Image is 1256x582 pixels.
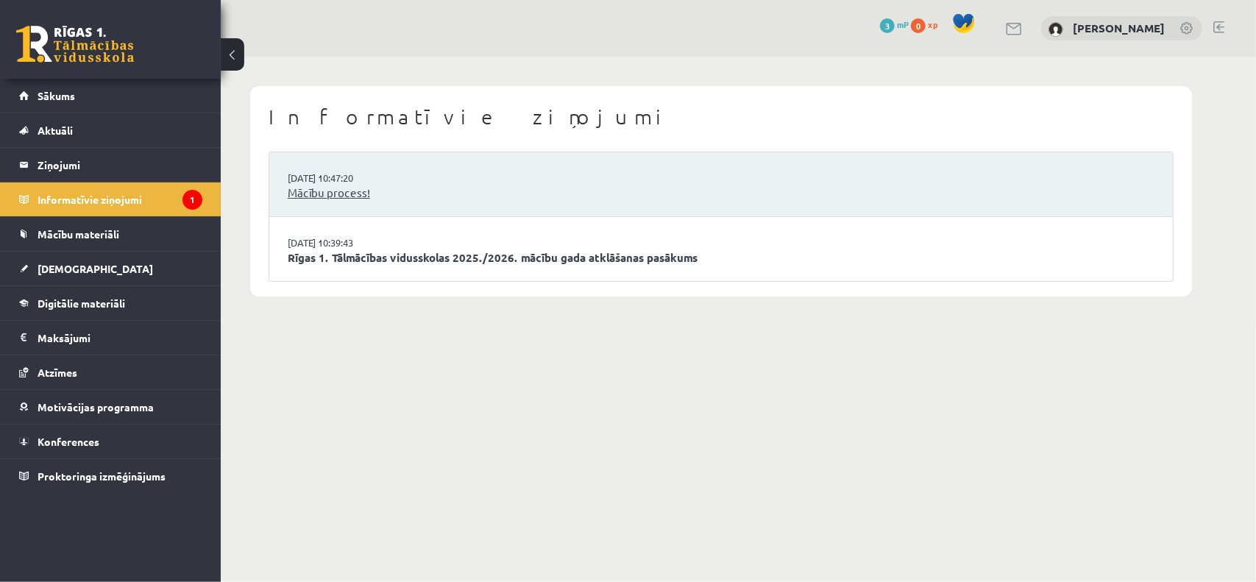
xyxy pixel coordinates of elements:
span: Aktuāli [38,124,73,137]
a: Mācību materiāli [19,217,202,251]
legend: Ziņojumi [38,148,202,182]
h1: Informatīvie ziņojumi [269,104,1174,129]
a: Mācību process! [288,185,1154,202]
a: [DEMOGRAPHIC_DATA] [19,252,202,285]
span: Konferences [38,435,99,448]
a: Atzīmes [19,355,202,389]
a: Informatīvie ziņojumi1 [19,182,202,216]
span: Digitālie materiāli [38,297,125,310]
span: 3 [880,18,895,33]
a: Sākums [19,79,202,113]
span: mP [897,18,909,30]
a: 0 xp [911,18,945,30]
a: Rīgas 1. Tālmācības vidusskola [16,26,134,63]
span: Motivācijas programma [38,400,154,414]
a: Rīgas 1. Tālmācības vidusskolas 2025./2026. mācību gada atklāšanas pasākums [288,249,1154,266]
span: Atzīmes [38,366,77,379]
span: [DEMOGRAPHIC_DATA] [38,262,153,275]
legend: Maksājumi [38,321,202,355]
span: Sākums [38,89,75,102]
span: Mācību materiāli [38,227,119,241]
a: [DATE] 10:39:43 [288,235,398,250]
a: [DATE] 10:47:20 [288,171,398,185]
a: [PERSON_NAME] [1073,21,1165,35]
i: 1 [182,190,202,210]
a: 3 mP [880,18,909,30]
a: Proktoringa izmēģinājums [19,459,202,493]
a: Digitālie materiāli [19,286,202,320]
img: Mārtiņš Hauks [1049,22,1063,37]
legend: Informatīvie ziņojumi [38,182,202,216]
span: 0 [911,18,926,33]
span: xp [928,18,937,30]
a: Aktuāli [19,113,202,147]
a: Motivācijas programma [19,390,202,424]
a: Ziņojumi [19,148,202,182]
span: Proktoringa izmēģinājums [38,469,166,483]
a: Konferences [19,425,202,458]
a: Maksājumi [19,321,202,355]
